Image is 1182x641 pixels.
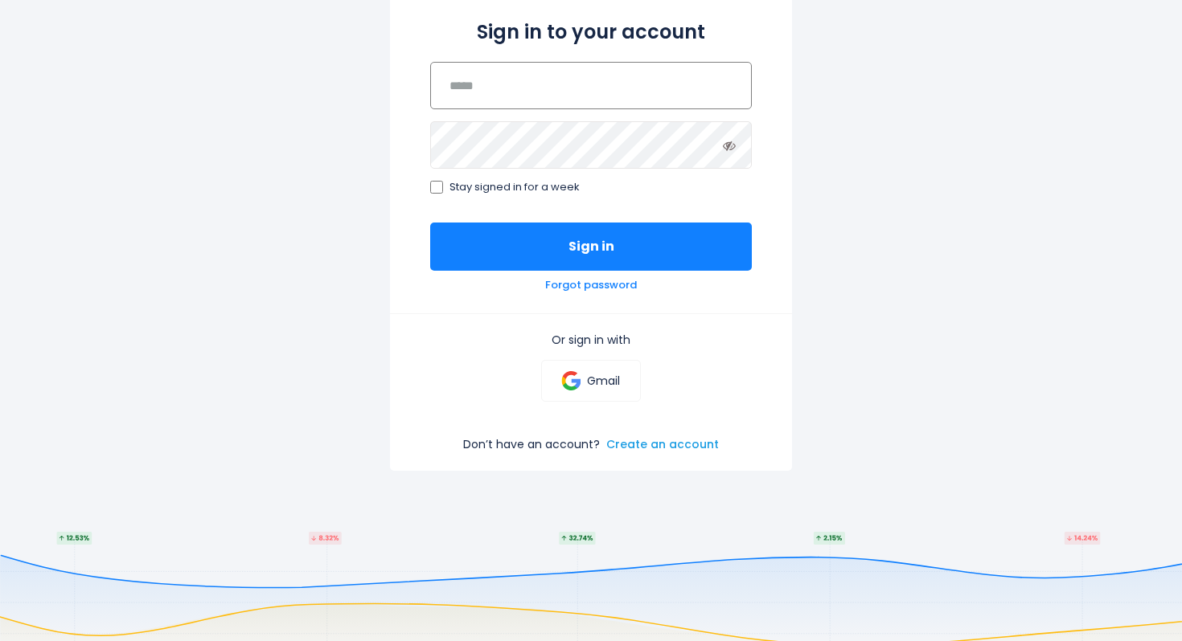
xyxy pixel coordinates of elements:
[430,223,752,271] button: Sign in
[606,437,719,451] a: Create an account
[430,333,752,347] p: Or sign in with
[545,279,637,292] a: Forgot password
[430,18,752,46] h2: Sign in to your account
[463,437,600,451] p: Don’t have an account?
[449,181,580,194] span: Stay signed in for a week
[541,360,640,402] a: Gmail
[430,181,443,194] input: Stay signed in for a week
[587,374,620,388] p: Gmail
